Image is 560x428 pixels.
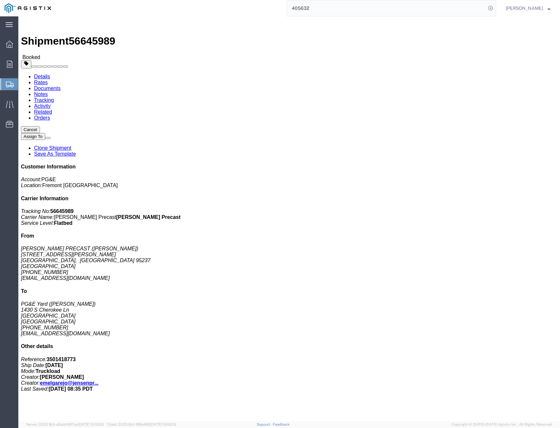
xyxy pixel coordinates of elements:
a: Feedback [273,422,289,426]
input: Search for shipment number, reference number [287,0,486,16]
span: [DATE] 10:10:00 [78,422,104,426]
span: Leilani Castellanos [506,5,543,12]
span: [DATE] 10:06:13 [150,422,176,426]
span: Server: 2025.18.0-a0edd1917ac [26,422,104,426]
button: [PERSON_NAME] [505,4,551,12]
iframe: FS Legacy Container [18,16,560,421]
span: Copyright © [DATE]-[DATE] Agistix Inc., All Rights Reserved [451,422,552,427]
span: Client: 2025.18.0-198a450 [107,422,176,426]
img: logo [5,3,51,13]
a: Support [257,422,273,426]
